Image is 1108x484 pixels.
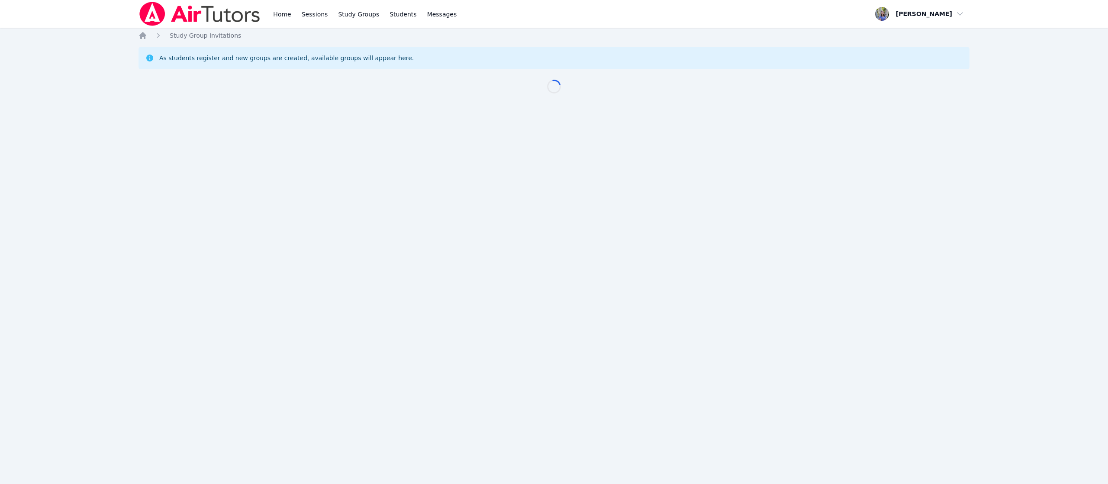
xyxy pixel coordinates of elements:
[170,32,241,39] span: Study Group Invitations
[138,31,969,40] nav: Breadcrumb
[138,2,261,26] img: Air Tutors
[427,10,457,19] span: Messages
[159,54,414,62] div: As students register and new groups are created, available groups will appear here.
[170,31,241,40] a: Study Group Invitations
